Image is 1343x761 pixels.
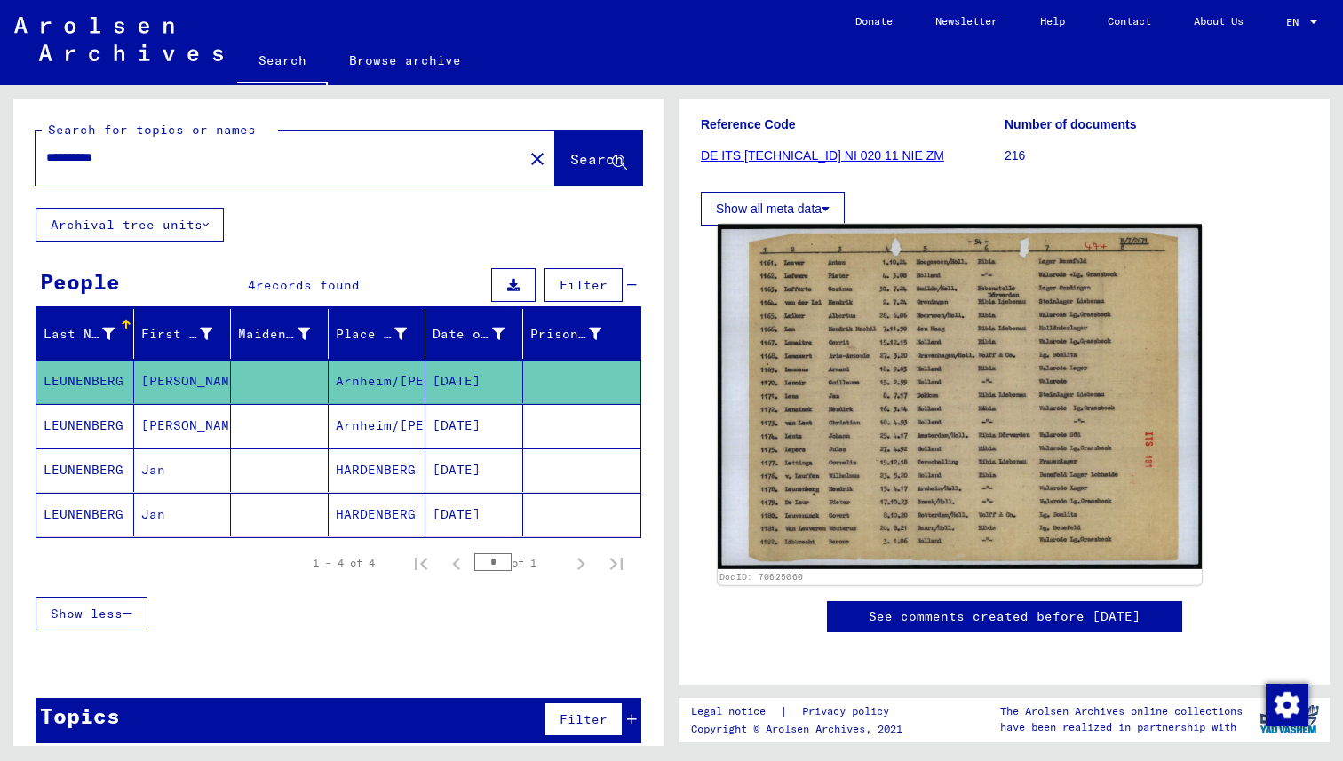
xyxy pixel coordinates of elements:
img: Arolsen_neg.svg [14,17,223,61]
span: Filter [560,277,608,293]
div: First Name [141,325,213,344]
mat-cell: [DATE] [425,493,523,536]
a: Browse archive [328,39,482,82]
button: Last page [599,545,634,581]
mat-cell: [DATE] [425,404,523,448]
mat-cell: HARDENBERG [329,448,426,492]
mat-cell: LEUNENBERG [36,493,134,536]
span: Search [570,150,624,168]
div: Prisoner # [530,320,624,348]
div: Place of Birth [336,320,430,348]
p: Copyright © Arolsen Archives, 2021 [691,721,910,737]
p: The Arolsen Archives online collections [1000,703,1243,719]
mat-cell: LEUNENBERG [36,448,134,492]
div: People [40,266,120,297]
div: Change consent [1265,683,1307,725]
span: 4 [248,277,256,293]
button: Filter [544,702,623,736]
span: records found [256,277,360,293]
button: Search [555,131,642,186]
mat-header-cell: Prisoner # [523,309,641,359]
p: 216 [1005,147,1307,165]
mat-cell: Arnheim/[PERSON_NAME]. [329,404,426,448]
p: have been realized in partnership with [1000,719,1243,735]
img: yv_logo.png [1256,697,1323,741]
button: Next page [563,545,599,581]
div: 1 – 4 of 4 [313,555,375,571]
div: First Name [141,320,235,348]
mat-icon: close [527,148,548,170]
div: Last Name [44,320,137,348]
button: Archival tree units [36,208,224,242]
mat-header-cell: Last Name [36,309,134,359]
mat-cell: HARDENBERG [329,493,426,536]
div: Maiden Name [238,320,332,348]
mat-cell: [PERSON_NAME] [134,404,232,448]
img: Change consent [1266,684,1308,726]
button: Clear [520,140,555,176]
mat-cell: Jan [134,448,232,492]
mat-cell: Arnheim/[PERSON_NAME]. [329,360,426,403]
b: Reference Code [701,117,796,131]
mat-cell: [DATE] [425,360,523,403]
span: Show less [51,606,123,622]
mat-label: Search for topics or names [48,122,256,138]
div: Topics [40,700,120,732]
button: First page [403,545,439,581]
button: Show less [36,597,147,630]
div: Date of Birth [433,325,505,344]
a: DE ITS [TECHNICAL_ID] NI 020 11 NIE ZM [701,148,944,163]
img: 001.jpg [718,225,1202,570]
div: Place of Birth [336,325,408,344]
a: Privacy policy [788,702,910,721]
mat-cell: Jan [134,493,232,536]
div: Prisoner # [530,325,602,344]
mat-header-cell: Maiden Name [231,309,329,359]
div: of 1 [474,554,563,571]
button: Show all meta data [701,192,845,226]
div: Date of Birth [433,320,527,348]
span: EN [1286,16,1306,28]
button: Previous page [439,545,474,581]
mat-header-cell: First Name [134,309,232,359]
mat-cell: [DATE] [425,448,523,492]
span: Filter [560,711,608,727]
a: Search [237,39,328,85]
div: Last Name [44,325,115,344]
a: See comments created before [DATE] [869,607,1140,626]
mat-cell: LEUNENBERG [36,360,134,403]
a: Legal notice [691,702,780,721]
a: DocID: 70625060 [719,572,804,583]
button: Filter [544,268,623,302]
mat-cell: [PERSON_NAME] [134,360,232,403]
mat-cell: LEUNENBERG [36,404,134,448]
mat-header-cell: Place of Birth [329,309,426,359]
b: Number of documents [1005,117,1137,131]
mat-header-cell: Date of Birth [425,309,523,359]
div: | [691,702,910,721]
div: Maiden Name [238,325,310,344]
